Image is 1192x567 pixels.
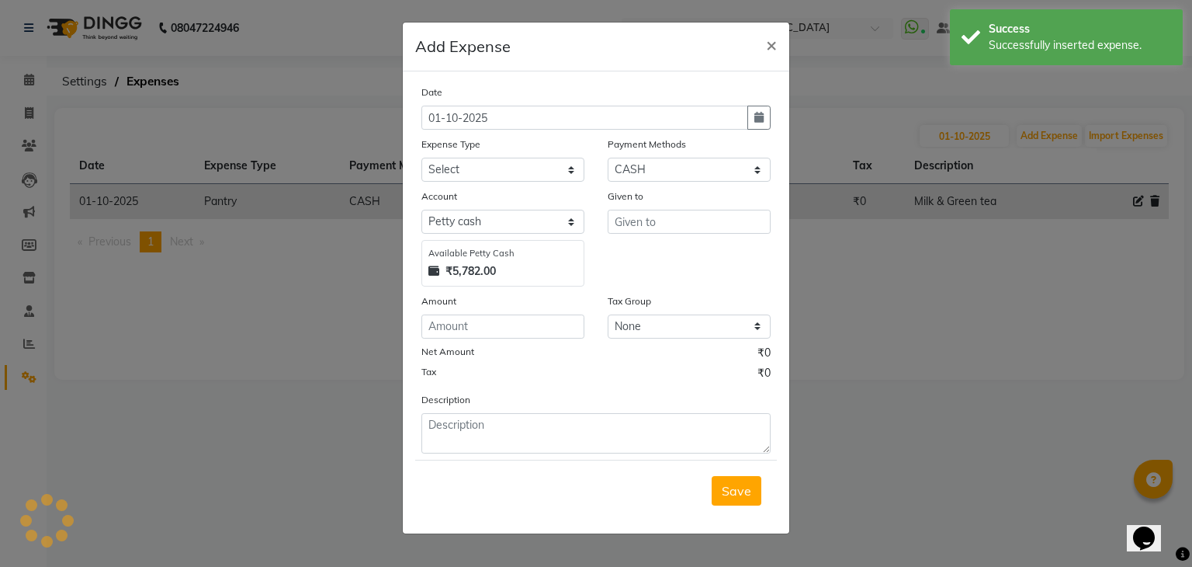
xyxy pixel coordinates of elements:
[421,137,480,151] label: Expense Type
[766,33,777,56] span: ×
[1127,505,1176,551] iframe: chat widget
[421,365,436,379] label: Tax
[608,294,651,308] label: Tax Group
[421,345,474,359] label: Net Amount
[415,35,511,58] h5: Add Expense
[428,247,577,260] div: Available Petty Cash
[989,21,1171,37] div: Success
[421,294,456,308] label: Amount
[445,263,496,280] strong: ₹5,782.00
[754,23,789,66] button: Close
[722,483,751,499] span: Save
[989,37,1171,54] div: Successfully inserted expense.
[757,345,771,365] span: ₹0
[608,137,686,151] label: Payment Methods
[757,365,771,385] span: ₹0
[421,85,442,99] label: Date
[421,315,584,339] input: Amount
[608,210,771,234] input: Given to
[608,190,643,203] label: Given to
[712,476,761,506] button: Save
[421,190,457,203] label: Account
[421,393,470,407] label: Description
